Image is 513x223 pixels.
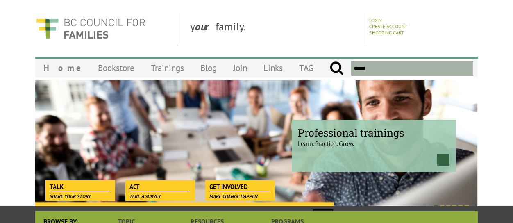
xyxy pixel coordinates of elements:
span: Get Involved [209,182,270,191]
a: Act Take a survey [125,180,194,192]
input: Submit [329,61,344,76]
a: Blog [192,58,225,77]
img: BC Council for FAMILIES [35,13,146,44]
a: Trainings [143,58,192,77]
button: Got it [313,209,334,220]
p: Learn. Practice. Grow. [298,132,449,148]
span: Make change happen [209,193,258,199]
span: Act [129,182,190,191]
strong: our [195,20,216,33]
a: Links [255,58,291,77]
div: y family. [184,13,365,44]
span: Talk [50,182,110,191]
a: Get Involved Make change happen [205,180,274,192]
a: Home [35,58,90,77]
a: Talk Share your story [45,180,114,192]
a: Create Account [369,23,408,30]
a: Bookstore [90,58,143,77]
a: Login [369,17,382,23]
a: Shopping Cart [369,30,404,36]
a: Join [225,58,255,77]
a: TAG [291,58,322,77]
span: Professional trainings [298,126,449,139]
span: Take a survey [129,193,161,199]
span: Share your story [50,193,91,199]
